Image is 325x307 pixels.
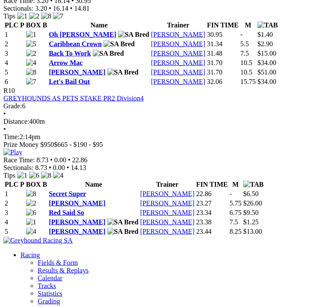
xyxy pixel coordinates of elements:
div: 2:14pm [3,133,322,141]
a: [PERSON_NAME] [140,209,195,216]
a: [PERSON_NAME] [49,228,105,235]
span: • [49,5,51,12]
span: BOX [26,21,41,29]
text: 6.75 [230,209,242,216]
span: • [50,156,53,164]
a: Calendar [38,274,62,282]
a: Racing [21,251,40,259]
div: 400m [3,118,322,125]
a: [PERSON_NAME] [151,78,205,85]
span: B [42,21,47,29]
img: SA Bred [107,228,139,235]
span: $6.50 [243,190,259,197]
a: Fields & Form [38,259,78,266]
span: $1.40 [257,31,273,38]
td: 5 [4,68,25,77]
a: [PERSON_NAME] [140,228,195,235]
span: BOX [26,181,41,188]
a: GREYHOUNDS AS PETS STAKE PR2 Division4 [3,95,144,102]
td: 32.06 [207,77,239,86]
span: 0.00 [54,156,66,164]
td: 3 [4,49,25,58]
span: Sectionals: [3,164,33,171]
img: 4 [26,59,36,67]
text: 7.5 [230,218,238,226]
span: P [20,21,24,29]
a: Grading [38,298,60,305]
a: Oh [PERSON_NAME] [49,31,116,38]
span: Tips [3,12,15,20]
td: 31.34 [207,40,239,48]
td: 23.44 [196,227,228,236]
img: Greyhound Racing SA [3,237,73,244]
span: Grade: [3,102,22,110]
span: • [68,156,71,164]
a: Tracks [38,282,56,289]
th: M [240,21,256,30]
div: Prize Money $950 [3,141,322,149]
td: 1 [4,30,25,39]
a: Caribbean Crown [49,40,102,48]
th: Name [48,21,150,30]
a: Back To Work [49,50,91,57]
a: [PERSON_NAME] [151,50,205,57]
a: [PERSON_NAME] [49,69,105,76]
img: 4 [26,228,36,235]
th: FIN TIME [207,21,239,30]
a: [PERSON_NAME] [49,200,105,207]
th: Name [48,180,139,189]
span: $15.00 [257,50,276,57]
a: [PERSON_NAME] [140,218,195,226]
img: SA Bred [107,218,139,226]
a: Let's Bail Out [49,78,90,85]
a: Arrow Mac [49,59,83,66]
td: 23.38 [196,218,228,227]
img: 1 [26,218,36,226]
a: [PERSON_NAME] [140,200,195,207]
text: - [230,190,232,197]
span: • [49,164,51,171]
td: 31.70 [207,59,239,67]
img: 8 [41,12,51,20]
span: $26.00 [243,200,262,207]
td: 3 [4,209,25,217]
img: 1 [17,12,27,20]
span: 0.00 [53,164,65,171]
span: PLC [5,181,18,188]
td: 23.34 [196,209,228,217]
a: [PERSON_NAME] [49,218,105,226]
span: B [42,181,47,188]
span: Time: [3,133,20,140]
img: SA Bred [118,31,149,39]
td: 23.27 [196,199,228,208]
th: Trainer [151,21,206,30]
td: 6 [4,77,25,86]
span: Sectionals: [3,5,33,12]
img: 8 [26,190,36,198]
span: 14.81 [74,5,89,12]
img: 2 [29,12,39,20]
text: 5.5 [240,40,249,48]
span: $13.00 [243,228,262,235]
span: • [3,125,6,133]
img: 2 [26,200,36,207]
span: PLC [5,21,18,29]
img: SA Bred [93,50,124,57]
td: 4 [4,218,25,227]
text: 10.5 [240,69,252,76]
span: P [20,181,24,188]
img: 6 [26,209,36,217]
img: Play [3,149,22,156]
td: 31.70 [207,68,239,77]
span: • [67,164,69,171]
text: 7.5 [240,50,249,57]
a: [PERSON_NAME] [151,31,205,38]
a: [PERSON_NAME] [151,40,205,48]
img: 7 [53,12,63,20]
span: 8.73 [36,156,48,164]
span: 16.14 [53,5,68,12]
text: 10.5 [240,59,252,66]
div: 6 [3,102,322,110]
td: 5 [4,227,25,236]
span: $34.00 [257,78,276,85]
